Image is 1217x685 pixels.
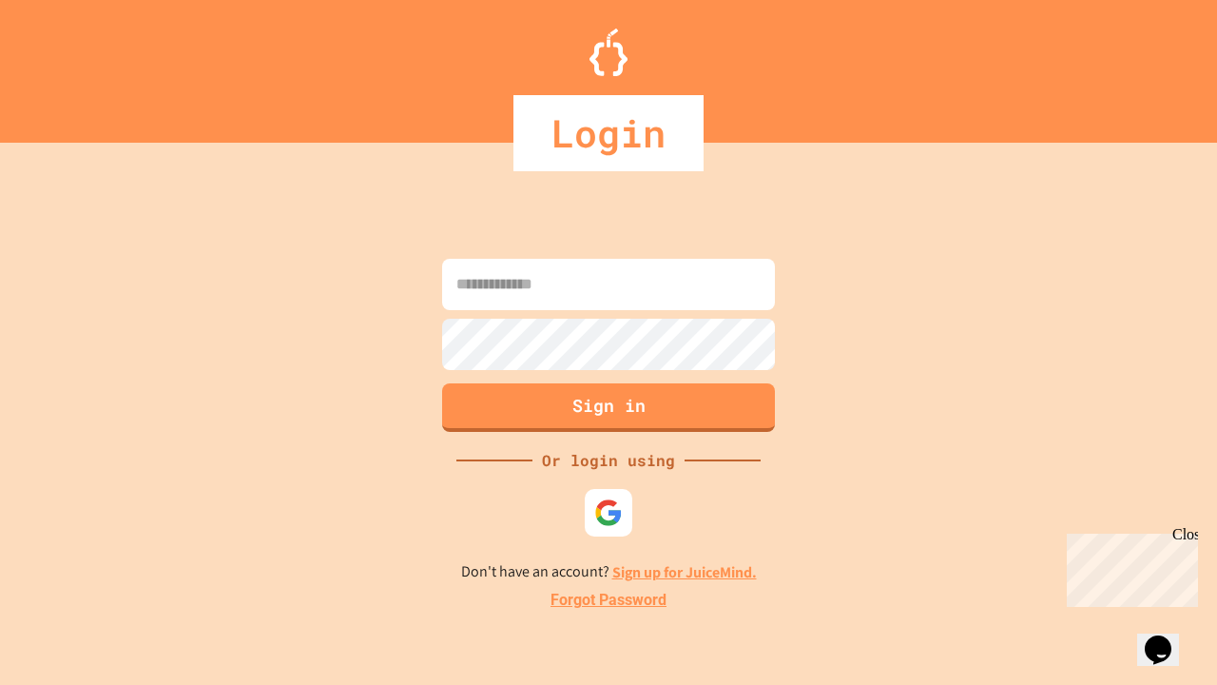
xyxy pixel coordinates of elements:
img: google-icon.svg [594,499,623,527]
img: Logo.svg [589,29,628,76]
a: Forgot Password [551,589,666,612]
iframe: chat widget [1137,609,1198,666]
button: Sign in [442,383,775,432]
div: Chat with us now!Close [8,8,131,121]
p: Don't have an account? [461,560,757,584]
a: Sign up for JuiceMind. [612,562,757,582]
iframe: chat widget [1059,526,1198,607]
div: Or login using [532,449,685,472]
div: Login [513,95,704,171]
